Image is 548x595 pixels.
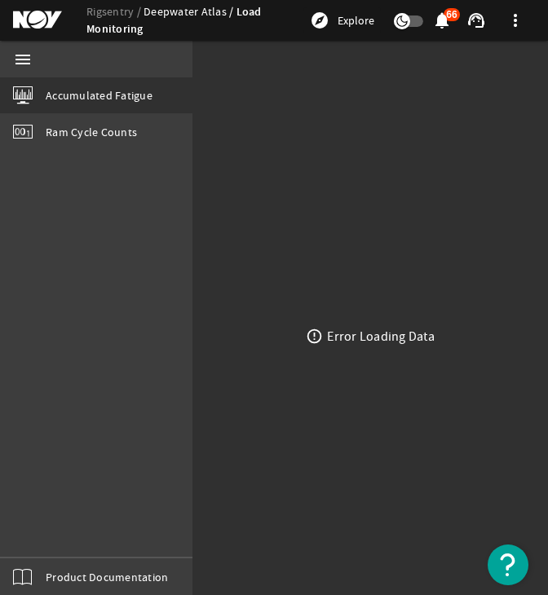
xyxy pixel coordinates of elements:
span: Accumulated Fatigue [46,87,152,104]
mat-icon: notifications [432,11,452,30]
mat-icon: explore [310,11,329,30]
button: more_vert [496,1,535,40]
button: Explore [303,7,381,33]
span: Product Documentation [46,569,168,585]
a: Deepwater Atlas [144,4,236,19]
button: Open Resource Center [488,544,528,585]
button: 66 [433,12,450,29]
span: Explore [338,12,374,29]
mat-icon: support_agent [466,11,486,30]
mat-icon: menu [13,50,33,69]
div: Error Loading Data [327,328,435,345]
span: Ram Cycle Counts [46,124,137,140]
a: Rigsentry [86,4,144,19]
mat-icon: error_outline [306,328,323,345]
